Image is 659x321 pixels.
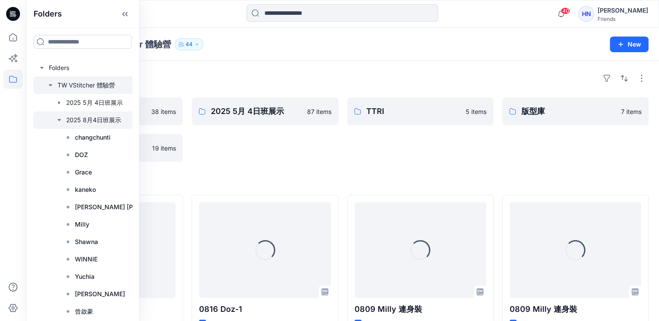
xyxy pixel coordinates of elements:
[502,97,649,125] a: 版型庫7 items
[75,202,167,212] p: [PERSON_NAME] [PERSON_NAME]
[192,97,338,125] a: 2025 5月 4日班展示87 items
[578,6,594,22] div: HN
[561,7,570,14] span: 40
[75,237,98,247] p: Shawna
[75,271,95,282] p: Yuchia
[355,303,486,315] p: 0809 Milly 連身裝
[175,38,203,50] button: 44
[211,105,301,117] p: 2025 5月 4日班展示
[75,167,92,177] p: Grace
[598,5,648,16] div: [PERSON_NAME]
[521,105,616,117] p: 版型庫
[75,289,125,299] p: [PERSON_NAME]
[152,144,176,153] p: 19 items
[510,303,641,315] p: 0809 Milly 連身裝
[37,176,649,186] h4: Styles
[151,107,176,116] p: 38 items
[598,16,648,22] div: Friends
[75,306,93,317] p: 曾啟豪
[75,184,96,195] p: kaneko
[307,107,331,116] p: 87 items
[186,40,193,49] p: 44
[366,105,460,117] p: TTRI
[199,303,331,315] p: 0816 Doz-1
[75,219,89,230] p: Milly
[621,107,642,116] p: 7 items
[610,37,649,52] button: New
[75,254,98,264] p: WINNIE
[466,107,487,116] p: 5 items
[75,150,88,160] p: DOZ
[75,132,111,143] p: changchunti
[347,97,493,125] a: TTRI5 items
